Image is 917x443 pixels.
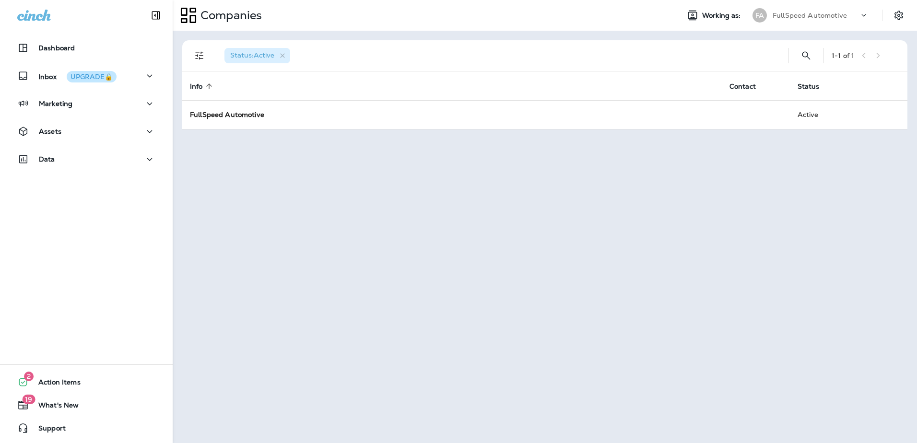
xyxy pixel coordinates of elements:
[29,401,79,413] span: What's New
[39,155,55,163] p: Data
[224,48,290,63] div: Status:Active
[10,150,163,169] button: Data
[752,8,767,23] div: FA
[798,82,832,91] span: Status
[729,82,768,91] span: Contact
[71,73,113,80] div: UPGRADE🔒
[39,128,61,135] p: Assets
[890,7,907,24] button: Settings
[10,38,163,58] button: Dashboard
[10,373,163,392] button: 2Action Items
[38,71,117,81] p: Inbox
[197,8,262,23] p: Companies
[38,44,75,52] p: Dashboard
[773,12,847,19] p: FullSpeed Automotive
[24,372,34,381] span: 2
[702,12,743,20] span: Working as:
[10,66,163,85] button: InboxUPGRADE🔒
[798,82,820,91] span: Status
[67,71,117,82] button: UPGRADE🔒
[142,6,169,25] button: Collapse Sidebar
[10,396,163,415] button: 19What's New
[190,110,264,119] strong: FullSpeed Automotive
[832,52,854,59] div: 1 - 1 of 1
[729,82,756,91] span: Contact
[190,82,215,91] span: Info
[10,122,163,141] button: Assets
[797,46,816,65] button: Search Companies
[790,100,854,129] td: Active
[10,94,163,113] button: Marketing
[29,424,66,436] span: Support
[22,395,35,404] span: 19
[29,378,81,390] span: Action Items
[10,419,163,438] button: Support
[39,100,72,107] p: Marketing
[230,51,274,59] span: Status : Active
[190,46,209,65] button: Filters
[190,82,203,91] span: Info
